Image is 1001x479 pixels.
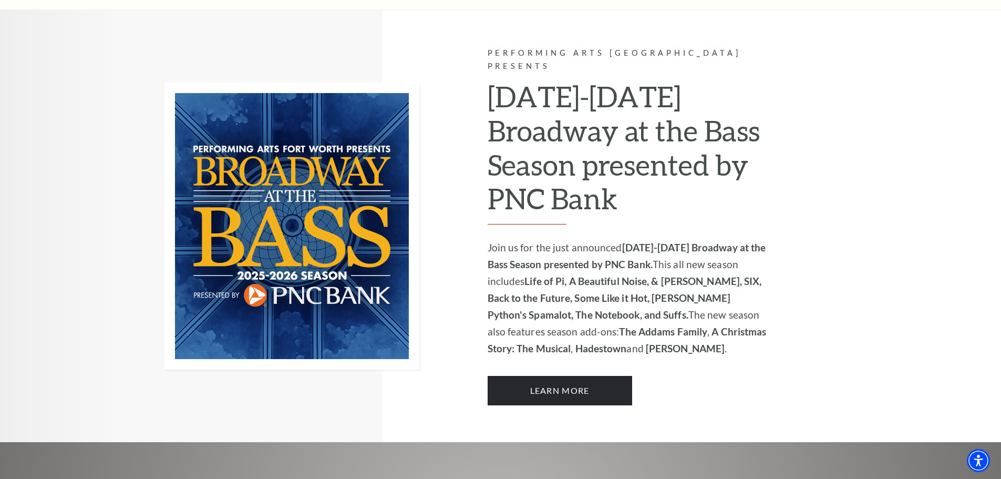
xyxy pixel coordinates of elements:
[488,325,767,354] strong: A Christmas Story: The Musical
[488,376,632,405] a: Learn More 2025-2026 Broadway at the Bass Season presented by PNC Bank
[967,449,990,472] div: Accessibility Menu
[488,47,769,73] p: Performing Arts [GEOGRAPHIC_DATA] Presents
[488,275,762,321] strong: Life of Pi, A Beautiful Noise, & [PERSON_NAME], SIX, Back to the Future, Some Like it Hot, [PERSO...
[488,241,766,270] strong: [DATE]-[DATE] Broadway at the Bass Season presented by PNC Bank.
[488,239,769,357] p: Join us for the just announced This all new season includes The new season also features season a...
[164,83,419,370] img: Performing Arts Fort Worth Presents
[575,342,627,354] strong: Hadestown
[619,325,707,338] strong: The Addams Family
[646,342,725,354] strong: [PERSON_NAME]
[488,79,769,225] h2: [DATE]-[DATE] Broadway at the Bass Season presented by PNC Bank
